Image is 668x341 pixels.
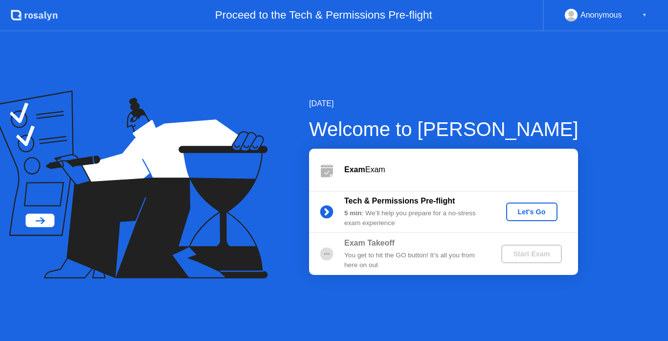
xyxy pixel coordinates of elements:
[344,165,365,174] b: Exam
[344,164,578,176] div: Exam
[580,9,622,22] div: Anonymous
[309,114,579,144] div: Welcome to [PERSON_NAME]
[510,208,554,216] div: Let's Go
[344,239,395,247] b: Exam Takeoff
[344,250,485,271] div: You get to hit the GO button! It’s all you from here on out
[642,9,647,22] div: ▼
[309,98,579,110] div: [DATE]
[501,245,561,263] button: Start Exam
[505,250,557,258] div: Start Exam
[344,209,362,217] b: 5 min
[344,208,485,228] div: : We’ll help you prepare for a no-stress exam experience
[506,203,557,221] button: Let's Go
[344,197,455,205] b: Tech & Permissions Pre-flight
